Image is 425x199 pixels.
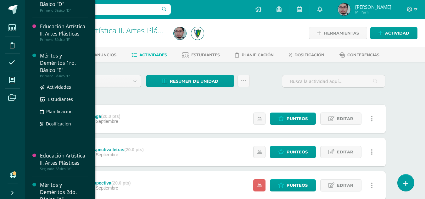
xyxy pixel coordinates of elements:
img: c79a8ee83a32926c67f9bb364e6b58c4.png [174,27,186,40]
div: Guia 3 perspectiva [72,180,131,185]
div: Educación Artística II, Artes Plásticas [40,23,88,37]
span: Editar [337,180,353,191]
span: Dosificación [46,121,71,127]
a: Estudiantes [182,50,220,60]
div: Guia 4 perspectiva letras [72,147,143,152]
a: Resumen de unidad [146,75,234,87]
a: Méritos y Deméritos 1ro. Básico "E"Primero Básico "E" [40,52,88,78]
h1: Educación Artística II, Artes Plásticas [49,26,166,35]
div: Segundo Básico "A" [40,167,88,171]
span: 27 de Septiembre [83,119,118,124]
div: Méritos y Deméritos 1ro. Básico "E" [40,52,88,74]
a: Unidad 4 [65,75,141,87]
span: Punteos [287,113,308,124]
div: Educación Artística II, Artes Plásticas [40,152,88,167]
span: Punteos [287,180,308,191]
span: [PERSON_NAME] [355,4,391,10]
span: Actividad [385,27,409,39]
a: Actividad [370,27,417,39]
span: Punteos [287,146,308,158]
a: Conferencias [339,50,379,60]
a: Dosificación [40,120,88,127]
a: Planificación [235,50,274,60]
span: Unidad 4 [70,75,124,87]
a: Punteos [270,179,316,191]
img: 1b281a8218983e455f0ded11b96ffc56.png [191,27,204,40]
span: Estudiantes [191,53,220,57]
span: 22 de Septiembre [83,152,118,157]
div: Primero Básico 'E' [49,35,166,41]
a: Dosificación [289,50,324,60]
span: Resumen de unidad [170,75,218,87]
strong: (20.0 pts) [101,114,120,119]
a: Educación Artística II, Artes Plásticas [49,25,177,36]
div: Primero Básico "D" [40,8,88,13]
span: Dosificación [294,53,324,57]
span: Herramientas [324,27,359,39]
a: Planificación [40,108,88,115]
a: Actividades [40,83,88,91]
span: Anuncios [94,53,116,57]
a: Actividades [131,50,167,60]
span: Actividades [47,84,71,90]
a: Herramientas [309,27,367,39]
img: c79a8ee83a32926c67f9bb364e6b58c4.png [338,3,350,16]
span: Conferencias [347,53,379,57]
a: Punteos [270,113,316,125]
strong: (20.0 pts) [124,147,143,152]
span: Mi Perfil [355,9,391,15]
span: Estudiantes [48,96,73,102]
span: Planificación [46,108,73,114]
div: Guia 5 manga [72,114,120,119]
input: Busca la actividad aquí... [282,75,385,87]
a: Anuncios [86,50,116,60]
a: Educación Artística II, Artes PlásticasPrimero Básico "E" [40,23,88,42]
a: Estudiantes [40,96,88,103]
input: Busca un usuario... [29,4,171,15]
span: Actividades [139,53,167,57]
a: Educación Artística II, Artes PlásticasSegundo Básico "A" [40,152,88,171]
span: 08 de Septiembre [83,185,118,191]
div: Primero Básico "E" [40,37,88,42]
span: Editar [337,113,353,124]
span: Planificación [242,53,274,57]
span: Editar [337,146,353,158]
strong: (20.0 pts) [111,180,131,185]
a: Punteos [270,146,316,158]
div: Primero Básico "E" [40,74,88,78]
